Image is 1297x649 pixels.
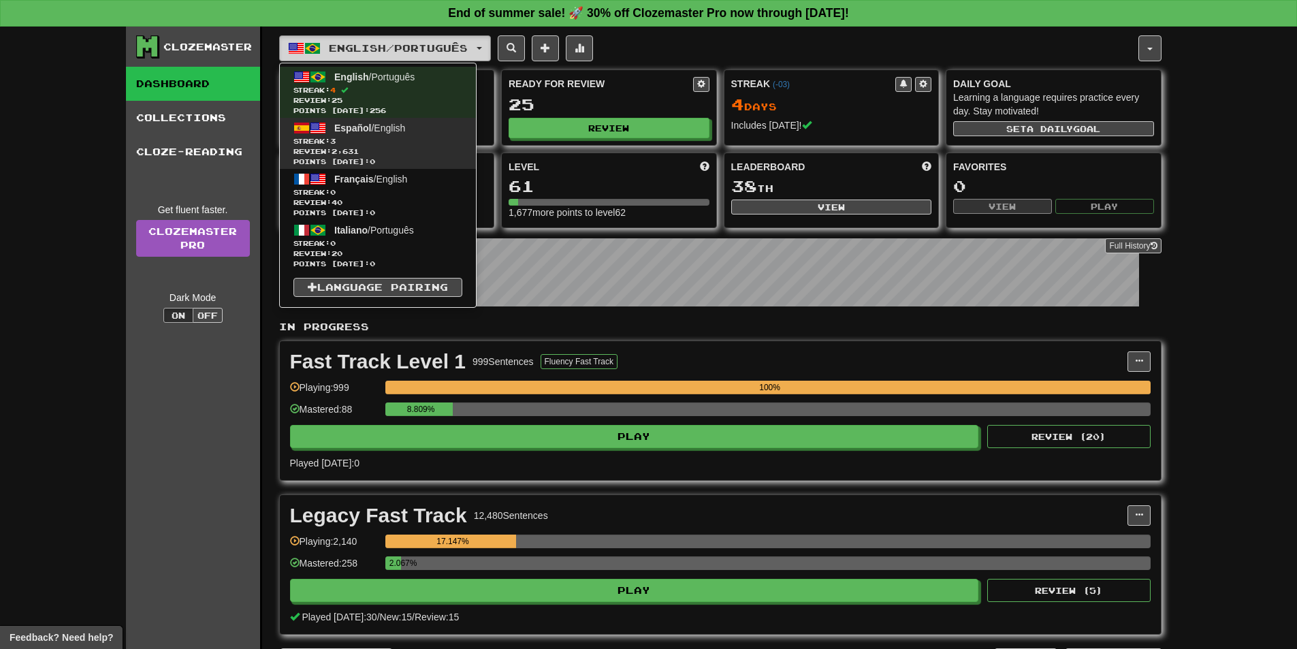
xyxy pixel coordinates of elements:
button: Add sentence to collection [532,35,559,61]
span: Streak: [293,187,462,197]
span: English [334,72,369,82]
button: Play [290,579,979,602]
span: Played [DATE]: 0 [290,458,359,469]
a: Italiano/PortuguêsStreak:0 Review:20Points [DATE]:0 [280,220,476,271]
a: Dashboard [126,67,260,101]
button: Full History [1105,238,1161,253]
span: 3 [330,137,336,145]
div: 2.067% [389,556,401,570]
div: Learning a language requires practice every day. Stay motivated! [953,91,1154,118]
div: Clozemaster [163,40,252,54]
span: Points [DATE]: 256 [293,106,462,116]
button: Seta dailygoal [953,121,1154,136]
button: Off [193,308,223,323]
div: 999 Sentences [473,355,534,368]
span: Streak: [293,238,462,249]
button: Review [509,118,709,138]
div: Includes [DATE]! [731,118,932,132]
span: / English [334,174,407,185]
button: On [163,308,193,323]
button: Play [1055,199,1154,214]
span: 0 [330,188,336,196]
span: Leaderboard [731,160,805,174]
button: Review (5) [987,579,1151,602]
div: 100% [389,381,1151,394]
div: Ready for Review [509,77,693,91]
span: Played [DATE]: 30 [302,612,377,622]
span: Italiano [334,225,368,236]
span: Points [DATE]: 0 [293,157,462,167]
button: English/Português [279,35,491,61]
span: 4 [330,86,336,94]
span: 0 [330,239,336,247]
div: 61 [509,178,709,195]
span: / English [334,123,405,133]
span: Review: 40 [293,197,462,208]
button: Search sentences [498,35,525,61]
span: Review: 25 [293,95,462,106]
span: Points [DATE]: 0 [293,259,462,269]
a: Collections [126,101,260,135]
span: Review: 2,631 [293,146,462,157]
span: a daily [1027,124,1073,133]
div: Legacy Fast Track [290,505,467,526]
span: Level [509,160,539,174]
a: Español/EnglishStreak:3 Review:2,631Points [DATE]:0 [280,118,476,169]
span: Open feedback widget [10,631,113,644]
span: 38 [731,176,757,195]
strong: End of summer sale! 🚀 30% off Clozemaster Pro now through [DATE]! [448,6,849,20]
span: This week in points, UTC [922,160,931,174]
div: Playing: 999 [290,381,379,403]
span: Review: 20 [293,249,462,259]
div: Daily Goal [953,77,1154,91]
div: 17.147% [389,535,516,548]
button: Fluency Fast Track [541,354,618,369]
span: Streak: [293,85,462,95]
span: 4 [731,95,744,114]
div: 25 [509,96,709,113]
span: Español [334,123,371,133]
span: Français [334,174,374,185]
div: Dark Mode [136,291,250,304]
button: Play [290,425,979,448]
button: View [731,200,932,215]
div: Get fluent faster. [136,203,250,217]
div: Favorites [953,160,1154,174]
div: Playing: 2,140 [290,535,379,557]
a: Cloze-Reading [126,135,260,169]
span: New: 15 [380,612,412,622]
div: th [731,178,932,195]
span: / Português [334,225,414,236]
div: 8.809% [389,402,453,416]
p: In Progress [279,320,1162,334]
a: (-03) [773,80,790,89]
button: More stats [566,35,593,61]
span: Score more points to level up [700,160,709,174]
div: 0 [953,178,1154,195]
span: Streak: [293,136,462,146]
div: 12,480 Sentences [474,509,548,522]
span: / [377,612,380,622]
a: Language Pairing [293,278,462,297]
span: / [412,612,415,622]
span: Review: 15 [415,612,459,622]
div: Fast Track Level 1 [290,351,466,372]
a: ClozemasterPro [136,220,250,257]
div: Day s [731,96,932,114]
span: Points [DATE]: 0 [293,208,462,218]
span: English / Português [329,42,468,54]
a: English/PortuguêsStreak:4 Review:25Points [DATE]:256 [280,67,476,118]
div: 1,677 more points to level 62 [509,206,709,219]
div: Mastered: 258 [290,556,379,579]
div: Mastered: 88 [290,402,379,425]
span: / Português [334,72,415,82]
button: View [953,199,1052,214]
button: Review (20) [987,425,1151,448]
a: Français/EnglishStreak:0 Review:40Points [DATE]:0 [280,169,476,220]
div: Streak [731,77,896,91]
